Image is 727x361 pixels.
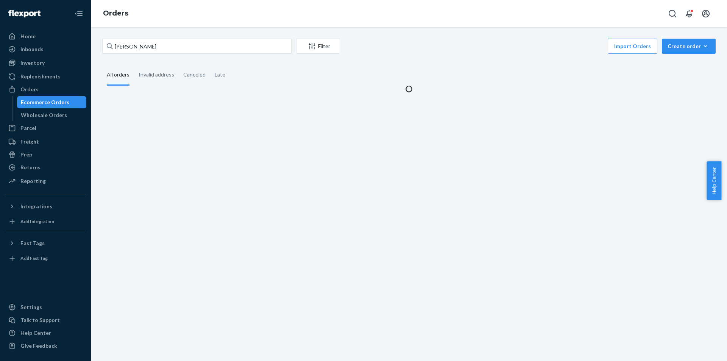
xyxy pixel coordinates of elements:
[107,65,129,86] div: All orders
[20,164,41,171] div: Returns
[5,57,86,69] a: Inventory
[5,216,86,228] a: Add Integration
[183,65,206,84] div: Canceled
[17,96,87,108] a: Ecommerce Orders
[20,316,60,324] div: Talk to Support
[5,43,86,55] a: Inbounds
[20,239,45,247] div: Fast Tags
[5,148,86,161] a: Prep
[296,42,340,50] div: Filter
[20,86,39,93] div: Orders
[608,39,657,54] button: Import Orders
[20,329,51,337] div: Help Center
[662,39,716,54] button: Create order
[5,161,86,173] a: Returns
[103,9,128,17] a: Orders
[682,6,697,21] button: Open notifications
[5,200,86,213] button: Integrations
[20,255,48,261] div: Add Fast Tag
[20,303,42,311] div: Settings
[20,151,32,158] div: Prep
[296,39,340,54] button: Filter
[20,342,57,350] div: Give Feedback
[5,136,86,148] a: Freight
[5,327,86,339] a: Help Center
[20,45,44,53] div: Inbounds
[139,65,174,84] div: Invalid address
[5,340,86,352] button: Give Feedback
[668,42,710,50] div: Create order
[5,122,86,134] a: Parcel
[20,177,46,185] div: Reporting
[102,39,292,54] input: Search orders
[71,6,86,21] button: Close Navigation
[21,111,67,119] div: Wholesale Orders
[20,59,45,67] div: Inventory
[5,70,86,83] a: Replenishments
[97,3,134,25] ol: breadcrumbs
[20,218,54,225] div: Add Integration
[20,33,36,40] div: Home
[5,314,86,326] a: Talk to Support
[20,124,36,132] div: Parcel
[698,6,713,21] button: Open account menu
[665,6,680,21] button: Open Search Box
[20,73,61,80] div: Replenishments
[21,98,69,106] div: Ecommerce Orders
[5,175,86,187] a: Reporting
[5,237,86,249] button: Fast Tags
[707,161,721,200] button: Help Center
[5,83,86,95] a: Orders
[20,138,39,145] div: Freight
[5,301,86,313] a: Settings
[8,10,41,17] img: Flexport logo
[5,30,86,42] a: Home
[17,109,87,121] a: Wholesale Orders
[20,203,52,210] div: Integrations
[5,252,86,264] a: Add Fast Tag
[215,65,225,84] div: Late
